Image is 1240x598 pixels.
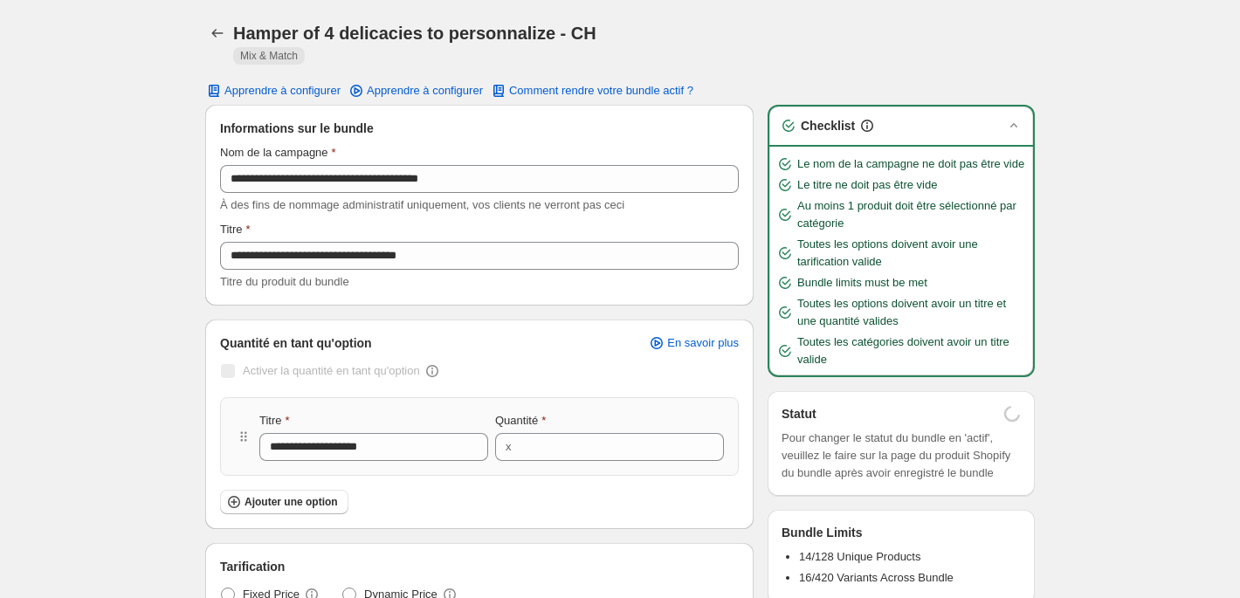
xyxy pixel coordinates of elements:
span: Apprendre à configurer [367,84,483,98]
span: Apprendre à configurer [224,84,341,98]
span: Toutes les options doivent avoir une tarification valide [797,236,1026,271]
button: Apprendre à configurer [195,79,351,103]
span: Tarification [220,558,285,575]
h3: Checklist [801,117,855,134]
span: Mix & Match [240,49,298,63]
span: Comment rendre votre bundle actif ? [509,84,693,98]
span: Quantité en tant qu'option [220,334,372,352]
label: Titre [220,221,251,238]
span: Au moins 1 produit doit être sélectionné par catégorie [797,197,1026,232]
span: Ajouter une option [245,495,338,509]
button: Back [205,21,230,45]
span: 16/420 Variants Across Bundle [799,571,954,584]
span: 14/128 Unique Products [799,550,920,563]
span: Toutes les catégories doivent avoir un titre valide [797,333,1026,368]
h3: Statut [782,405,816,423]
span: Pour changer le statut du bundle en 'actif', veuillez le faire sur la page du produit Shopify du ... [782,430,1021,482]
button: Comment rendre votre bundle actif ? [479,79,704,103]
a: Apprendre à configurer [337,79,493,103]
label: Nom de la campagne [220,144,336,162]
span: Informations sur le bundle [220,120,374,137]
label: Titre [259,412,290,430]
span: En savoir plus [667,336,739,350]
span: Bundle limits must be met [797,274,927,292]
h1: Hamper of 4 delicacies to personnalize - CH [233,23,596,44]
button: Ajouter une option [220,490,348,514]
h3: Bundle Limits [782,524,863,541]
span: Toutes les options doivent avoir un titre et une quantité valides [797,295,1026,330]
a: En savoir plus [637,331,749,355]
span: Activer la quantité en tant qu'option [243,364,420,377]
span: Titre du produit du bundle [220,275,349,288]
span: Le nom de la campagne ne doit pas être vide [797,155,1024,173]
span: Le titre ne doit pas être vide [797,176,937,194]
span: À des fins de nommage administratif uniquement, vos clients ne verront pas ceci [220,198,624,211]
div: x [506,438,512,456]
label: Quantité [495,412,546,430]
